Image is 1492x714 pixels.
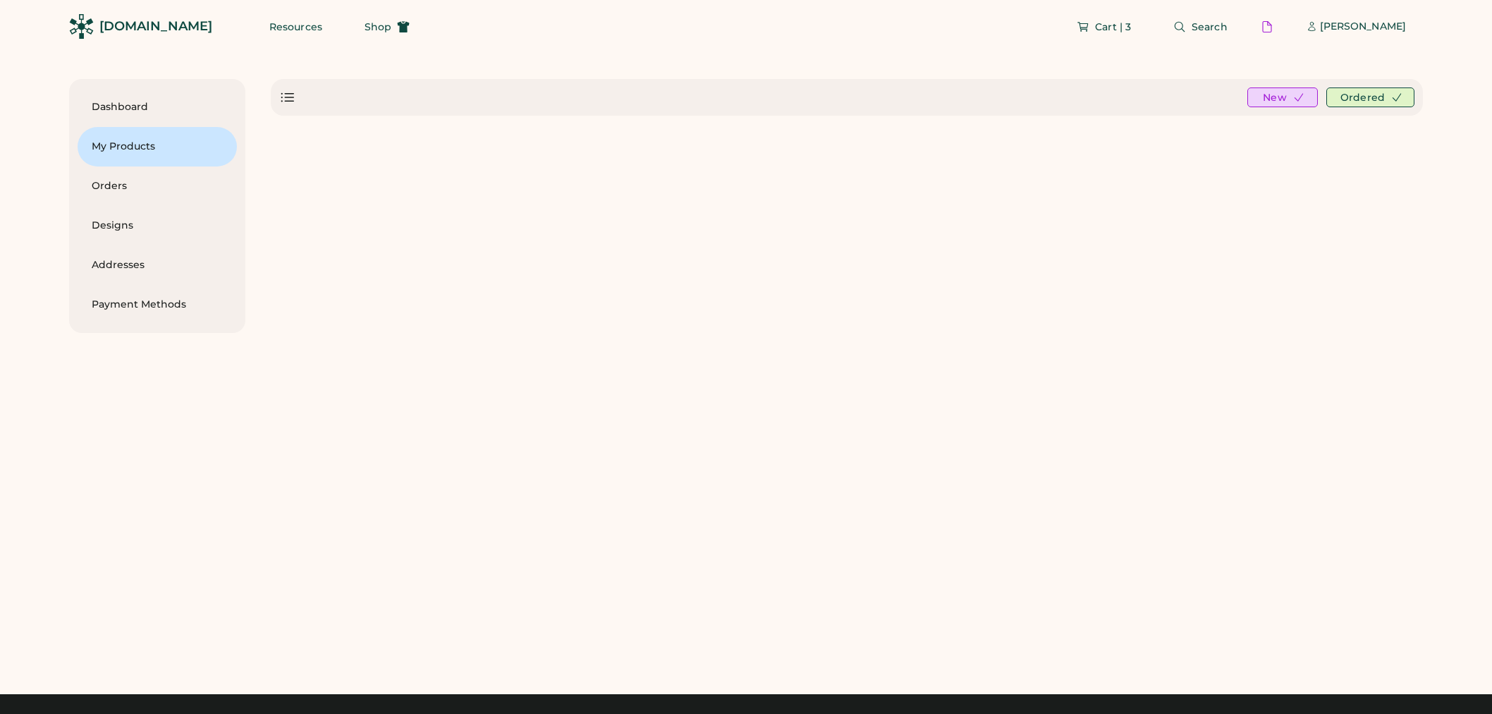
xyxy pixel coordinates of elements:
span: Shop [365,22,391,32]
button: Shop [348,13,427,41]
div: Addresses [92,258,223,272]
button: Resources [252,13,339,41]
div: Dashboard [92,100,223,114]
div: Show list view [279,89,296,106]
div: Designs [92,219,223,233]
span: Search [1192,22,1228,32]
button: Ordered [1326,87,1414,107]
div: [DOMAIN_NAME] [99,18,212,35]
img: Rendered Logo - Screens [69,14,94,39]
button: Search [1156,13,1245,41]
button: Cart | 3 [1060,13,1148,41]
div: Orders [92,179,223,193]
button: New [1247,87,1318,107]
div: My Products [92,140,223,154]
div: [PERSON_NAME] [1320,20,1406,34]
div: Payment Methods [92,298,223,312]
span: Cart | 3 [1095,22,1131,32]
